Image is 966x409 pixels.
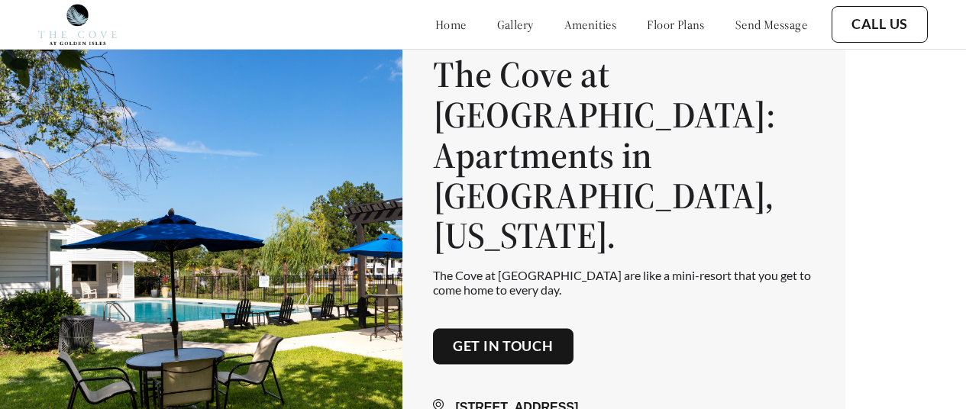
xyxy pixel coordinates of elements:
[851,16,908,33] a: Call Us
[564,17,617,32] a: amenities
[433,55,815,256] h1: The Cove at [GEOGRAPHIC_DATA]: Apartments in [GEOGRAPHIC_DATA], [US_STATE].
[647,17,705,32] a: floor plans
[435,17,467,32] a: home
[832,6,928,43] button: Call Us
[735,17,807,32] a: send message
[497,17,534,32] a: gallery
[453,338,554,355] a: Get in touch
[433,269,815,298] p: The Cove at [GEOGRAPHIC_DATA] are like a mini-resort that you get to come home to every day.
[38,4,117,45] img: cove_at_golden_isles_logo.png
[433,328,573,365] button: Get in touch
